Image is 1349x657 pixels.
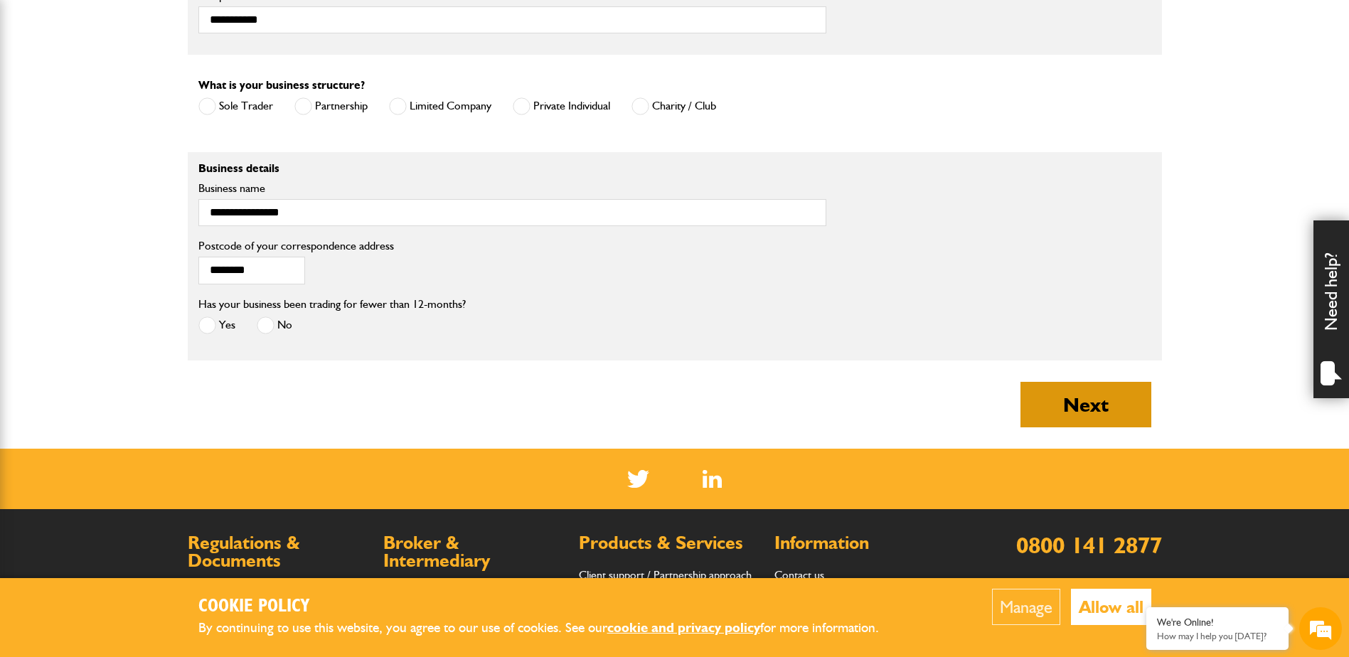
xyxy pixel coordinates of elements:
div: We're Online! [1157,616,1278,629]
h2: Regulations & Documents [188,534,369,570]
label: Partnership [294,97,368,115]
img: Twitter [627,470,649,488]
button: Next [1020,382,1151,427]
input: Enter your email address [18,173,260,205]
h2: Broker & Intermediary [383,534,565,570]
label: Sole Trader [198,97,273,115]
textarea: Type your message and hit 'Enter' [18,257,260,426]
label: Limited Company [389,97,491,115]
label: Has your business been trading for fewer than 12-months? [198,299,466,310]
img: Linked In [703,470,722,488]
em: Start Chat [193,438,258,457]
h2: Products & Services [579,534,760,552]
label: Business name [198,183,826,194]
input: Enter your phone number [18,215,260,247]
p: How may I help you today? [1157,631,1278,641]
label: What is your business structure? [198,80,365,91]
button: Manage [992,589,1060,625]
button: Allow all [1071,589,1151,625]
a: 0800 141 2877 [1016,531,1162,559]
label: Charity / Club [631,97,716,115]
h2: Information [774,534,956,552]
p: By continuing to use this website, you agree to our use of cookies. See our for more information. [198,617,902,639]
input: Enter your last name [18,132,260,163]
a: Client support / Partnership approach [579,568,752,582]
img: d_20077148190_company_1631870298795_20077148190 [24,79,60,99]
a: Contact us [774,568,824,582]
label: Postcode of your correspondence address [198,240,415,252]
a: LinkedIn [703,470,722,488]
label: Private Individual [513,97,610,115]
div: Minimize live chat window [233,7,267,41]
p: Business details [198,163,826,174]
h2: Cookie Policy [198,596,902,618]
a: cookie and privacy policy [607,619,760,636]
label: No [257,316,292,334]
div: Need help? [1313,220,1349,398]
div: Chat with us now [74,80,239,98]
label: Yes [198,316,235,334]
